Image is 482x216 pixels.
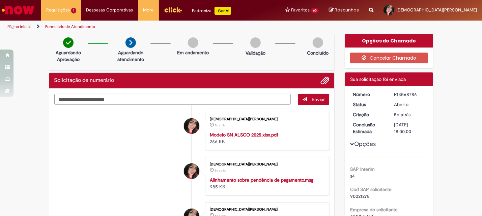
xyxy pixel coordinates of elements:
[350,173,355,179] span: s4
[177,49,209,56] p: Em andamento
[350,76,406,82] span: Sua solicitação foi enviada
[350,53,428,63] button: Cancelar Chamado
[210,132,278,138] a: Modelo SN ALSCO 2025.xlsx.pdf
[52,49,85,63] p: Aguardando Aprovação
[114,49,147,63] p: Aguardando atendimento
[396,7,477,13] span: [DEMOGRAPHIC_DATA][PERSON_NAME]
[54,78,114,84] h2: Solicitação de numerário Histórico de tíquete
[329,7,359,13] a: Rascunhos
[350,207,398,213] b: Empresa do solicitante
[46,7,70,13] span: Requisições
[1,3,35,17] img: ServiceNow
[311,8,319,13] span: 60
[394,121,426,135] div: [DATE] 18:00:00
[184,118,199,134] div: Cristiane Pereira Hayden
[335,7,359,13] span: Rascunhos
[188,37,198,48] img: img-circle-grey.png
[350,166,375,172] b: SAP Interim
[348,111,389,118] dt: Criação
[394,112,411,118] time: 25/09/2025 22:07:24
[345,34,433,48] div: Opções do Chamado
[184,163,199,179] div: Cristiane Pereira Hayden
[350,186,392,192] b: Cod SAP solicitante
[71,8,76,13] span: 1
[348,121,389,135] dt: Conclusão Estimada
[63,37,74,48] img: check-circle-green.png
[164,5,182,15] img: click_logo_yellow_360x200.png
[215,168,226,173] span: 5d atrás
[143,7,154,13] span: More
[215,123,226,127] span: 5d atrás
[192,7,231,15] div: Padroniza
[210,177,322,190] div: 985 KB
[45,24,95,29] a: Formulário de Atendimento
[210,162,322,166] div: [DEMOGRAPHIC_DATA][PERSON_NAME]
[298,94,329,105] button: Enviar
[394,112,411,118] span: 5d atrás
[215,7,231,15] p: +GenAi
[215,123,226,127] time: 25/09/2025 22:05:38
[312,96,325,102] span: Enviar
[86,7,133,13] span: Despesas Corporativas
[313,37,323,48] img: img-circle-grey.png
[348,101,389,108] dt: Status
[250,37,261,48] img: img-circle-grey.png
[394,111,426,118] div: 25/09/2025 23:07:24
[210,117,322,121] div: [DEMOGRAPHIC_DATA][PERSON_NAME]
[210,177,313,183] a: Alinhamento sobre pendência de pagamento.msg
[307,50,329,56] p: Concluído
[215,168,226,173] time: 25/09/2025 22:02:58
[54,94,291,105] textarea: Digite sua mensagem aqui...
[350,193,370,199] span: 90021278
[320,76,329,85] button: Adicionar anexos
[394,91,426,98] div: R13568786
[291,7,310,13] span: Favoritos
[394,101,426,108] div: Aberto
[348,91,389,98] dt: Número
[210,131,322,145] div: 286 KB
[125,37,136,48] img: arrow-next.png
[7,24,31,29] a: Página inicial
[5,21,316,33] ul: Trilhas de página
[246,50,265,56] p: Validação
[210,208,322,212] div: [DEMOGRAPHIC_DATA][PERSON_NAME]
